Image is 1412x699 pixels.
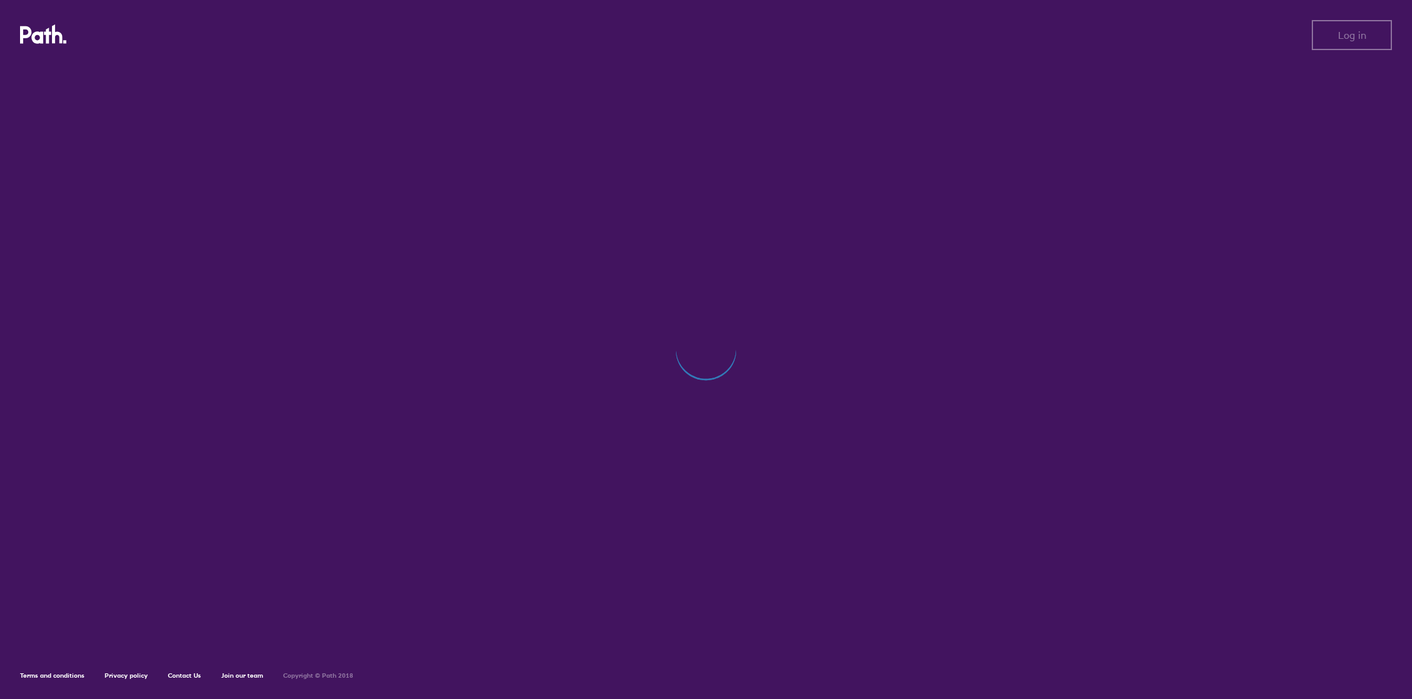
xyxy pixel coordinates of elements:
button: Log in [1312,20,1392,50]
a: Privacy policy [105,671,148,680]
a: Join our team [221,671,263,680]
a: Terms and conditions [20,671,85,680]
h6: Copyright © Path 2018 [283,672,353,680]
a: Contact Us [168,671,201,680]
span: Log in [1338,29,1366,41]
